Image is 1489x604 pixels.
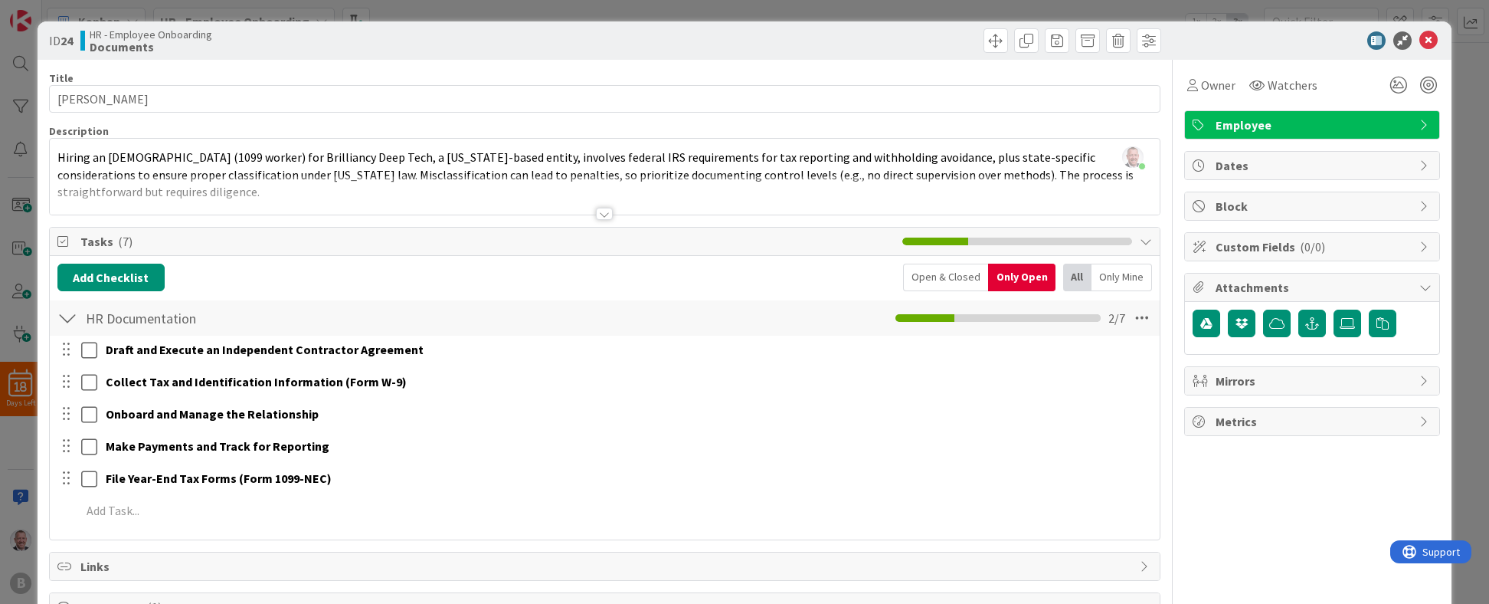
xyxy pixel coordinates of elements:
strong: Draft and Execute an Independent Contractor Agreement [106,342,424,357]
span: Hiring an [DEMOGRAPHIC_DATA] (1099 worker) for Brilliancy Deep Tech, a [US_STATE]-based entity, i... [57,149,1136,199]
span: Support [32,2,70,21]
div: Open & Closed [903,264,988,291]
span: Watchers [1268,76,1317,94]
span: Dates [1216,156,1412,175]
b: 24 [61,33,73,48]
strong: Collect Tax and Identification Information (Form W-9) [106,374,407,389]
span: Metrics [1216,412,1412,431]
button: Add Checklist [57,264,165,291]
div: Only Mine [1091,264,1152,291]
span: Employee [1216,116,1412,134]
b: Documents [90,41,212,53]
strong: Onboard and Manage the Relationship [106,406,319,422]
strong: File Year-End Tax Forms (Form 1099-NEC) [106,471,332,486]
div: All [1063,264,1091,291]
div: Only Open [988,264,1055,291]
span: Owner [1201,76,1235,94]
input: Add Checklist... [80,304,425,332]
span: Description [49,124,109,138]
strong: Make Payments and Track for Reporting [106,438,329,454]
span: Tasks [80,232,895,251]
span: Attachments [1216,278,1412,297]
span: ( 7 ) [118,234,133,249]
img: ACg8ocImB914xfeNN6JI4S7pXSA2zSt1ENFV5pr9hDb5cc4wcxt9TJQ=s96-c [1122,146,1144,168]
span: 2 / 7 [1108,309,1125,327]
label: Title [49,71,74,85]
span: HR - Employee Onboarding [90,28,212,41]
span: ( 0/0 ) [1300,239,1325,254]
span: Mirrors [1216,372,1412,390]
span: Block [1216,197,1412,215]
span: Links [80,557,1133,576]
input: type card name here... [49,85,1161,113]
span: Custom Fields [1216,238,1412,256]
span: ID [49,31,73,50]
